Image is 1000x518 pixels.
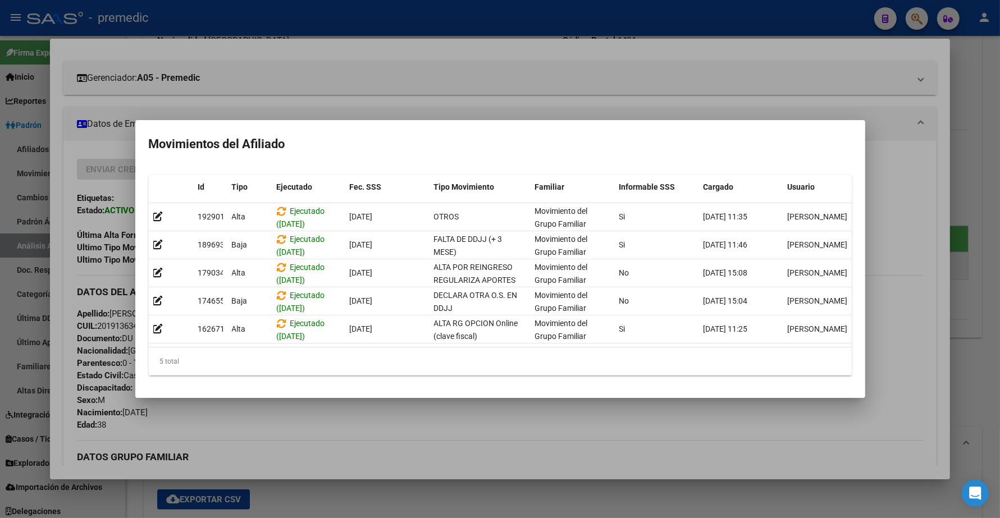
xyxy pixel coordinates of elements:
[434,182,495,191] span: Tipo Movimiento
[194,175,227,199] datatable-header-cell: Id
[535,263,588,285] span: Movimiento del Grupo Familiar
[788,182,815,191] span: Usuario
[350,296,373,305] span: [DATE]
[350,268,373,277] span: [DATE]
[704,212,748,221] span: [DATE] 11:35
[434,319,518,341] span: ALTA RG OPCION Online (clave fiscal)
[615,175,699,199] datatable-header-cell: Informable SSS
[277,319,325,341] span: Ejecutado ([DATE])
[232,240,248,249] span: Baja
[788,296,848,305] span: [PERSON_NAME]
[198,212,225,221] span: 192901
[350,240,373,249] span: [DATE]
[704,296,748,305] span: [DATE] 15:04
[277,182,313,191] span: Ejecutado
[277,207,325,228] span: Ejecutado ([DATE])
[704,240,748,249] span: [DATE] 11:46
[272,175,345,199] datatable-header-cell: Ejecutado
[434,291,518,313] span: DECLARA OTRA O.S. EN DDJJ
[783,175,867,199] datatable-header-cell: Usuario
[619,212,625,221] span: Si
[535,182,565,191] span: Familiar
[619,182,675,191] span: Informable SSS
[430,175,531,199] datatable-header-cell: Tipo Movimiento
[232,324,246,333] span: Alta
[350,212,373,221] span: [DATE]
[619,324,625,333] span: Si
[149,134,852,155] h2: Movimientos del Afiliado
[788,240,848,249] span: [PERSON_NAME]
[198,324,225,333] span: 162671
[232,212,246,221] span: Alta
[198,240,225,249] span: 189693
[699,175,783,199] datatable-header-cell: Cargado
[277,291,325,313] span: Ejecutado ([DATE])
[277,235,325,256] span: Ejecutado ([DATE])
[350,182,382,191] span: Fec. SSS
[345,175,430,199] datatable-header-cell: Fec. SSS
[619,296,629,305] span: No
[149,347,852,375] div: 5 total
[227,175,272,199] datatable-header-cell: Tipo
[704,324,748,333] span: [DATE] 11:25
[531,175,615,199] datatable-header-cell: Familiar
[232,182,248,191] span: Tipo
[962,480,989,507] div: Open Intercom Messenger
[277,263,325,285] span: Ejecutado ([DATE])
[232,296,248,305] span: Baja
[535,319,588,341] span: Movimiento del Grupo Familiar
[350,324,373,333] span: [DATE]
[788,324,848,333] span: [PERSON_NAME]
[198,182,205,191] span: Id
[198,296,225,305] span: 174655
[535,291,588,313] span: Movimiento del Grupo Familiar
[198,268,225,277] span: 179034
[434,263,516,297] span: ALTA POR REINGRESO REGULARIZA APORTES (AFIP)
[535,207,588,228] span: Movimiento del Grupo Familiar
[434,212,459,221] span: OTROS
[434,235,503,256] span: FALTA DE DDJJ (+ 3 MESE)
[535,235,588,256] span: Movimiento del Grupo Familiar
[619,240,625,249] span: Si
[788,268,848,277] span: [PERSON_NAME]
[619,268,629,277] span: No
[232,268,246,277] span: Alta
[704,268,748,277] span: [DATE] 15:08
[788,212,848,221] span: [PERSON_NAME]
[704,182,734,191] span: Cargado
